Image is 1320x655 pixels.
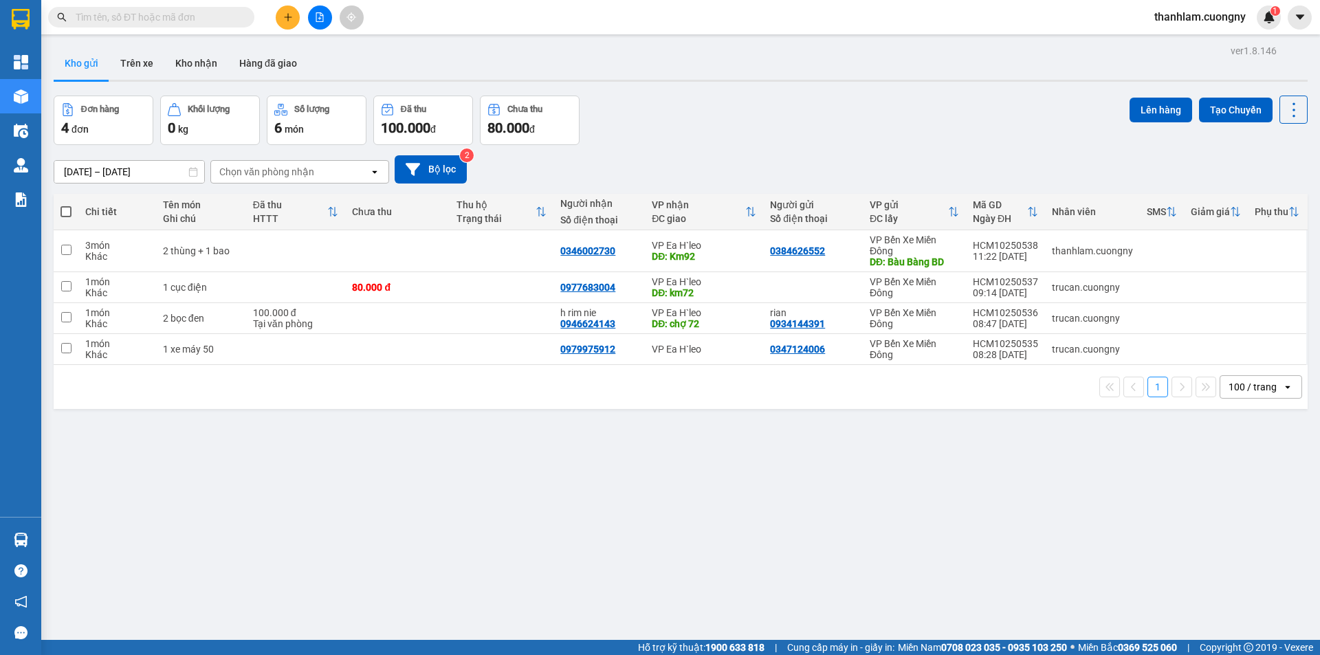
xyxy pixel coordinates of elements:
[178,124,188,135] span: kg
[85,338,149,349] div: 1 món
[973,287,1038,298] div: 09:14 [DATE]
[14,158,28,173] img: warehouse-icon
[1270,6,1280,16] sup: 1
[308,5,332,30] button: file-add
[14,595,27,608] span: notification
[315,12,324,22] span: file-add
[652,307,756,318] div: VP Ea H`leo
[1231,43,1277,58] div: ver 1.8.146
[163,282,239,293] div: 1 cục điện
[973,318,1038,329] div: 08:47 [DATE]
[1187,640,1189,655] span: |
[870,256,959,267] div: DĐ: Bàu Bàng BD
[352,282,442,293] div: 80.000 đ
[1147,206,1166,217] div: SMS
[228,47,308,80] button: Hàng đã giao
[770,344,825,355] div: 0347124006
[560,282,615,293] div: 0977683004
[346,12,356,22] span: aim
[870,234,959,256] div: VP Bến Xe Miền Đông
[85,287,149,298] div: Khác
[973,307,1038,318] div: HCM10250536
[61,120,69,136] span: 4
[652,240,756,251] div: VP Ea H`leo
[85,276,149,287] div: 1 món
[1118,642,1177,653] strong: 0369 525 060
[14,55,28,69] img: dashboard-icon
[276,5,300,30] button: plus
[168,120,175,136] span: 0
[652,344,756,355] div: VP Ea H`leo
[246,194,346,230] th: Toggle SortBy
[188,104,230,114] div: Khối lượng
[253,199,328,210] div: Đã thu
[57,12,67,22] span: search
[529,124,535,135] span: đ
[770,199,856,210] div: Người gửi
[1078,640,1177,655] span: Miền Bắc
[71,124,89,135] span: đơn
[966,194,1045,230] th: Toggle SortBy
[560,214,638,225] div: Số điện thoại
[870,338,959,360] div: VP Bến Xe Miền Đông
[1255,206,1288,217] div: Phụ thu
[85,307,149,318] div: 1 món
[705,642,764,653] strong: 1900 633 818
[450,194,553,230] th: Toggle SortBy
[430,124,436,135] span: đ
[1263,11,1275,23] img: icon-new-feature
[352,206,442,217] div: Chưa thu
[770,213,856,224] div: Số điện thoại
[560,307,638,318] div: h rim nie
[973,349,1038,360] div: 08:28 [DATE]
[560,245,615,256] div: 0346002730
[973,338,1038,349] div: HCM10250535
[294,104,329,114] div: Số lượng
[775,640,777,655] span: |
[1052,245,1133,256] div: thanhlam.cuongny
[373,96,473,145] button: Đã thu100.000đ
[1147,377,1168,397] button: 1
[1294,11,1306,23] span: caret-down
[973,240,1038,251] div: HCM10250538
[253,318,339,329] div: Tại văn phòng
[381,120,430,136] span: 100.000
[973,213,1027,224] div: Ngày ĐH
[285,124,304,135] span: món
[283,12,293,22] span: plus
[1052,206,1133,217] div: Nhân viên
[395,155,467,184] button: Bộ lọc
[163,245,239,256] div: 2 thùng + 1 bao
[1052,344,1133,355] div: trucan.cuongny
[274,120,282,136] span: 6
[267,96,366,145] button: Số lượng6món
[85,318,149,329] div: Khác
[652,251,756,262] div: DĐ: Km92
[645,194,763,230] th: Toggle SortBy
[85,349,149,360] div: Khác
[163,313,239,324] div: 2 bọc đen
[85,240,149,251] div: 3 món
[652,318,756,329] div: DĐ: chợ 72
[219,165,314,179] div: Chọn văn phòng nhận
[870,307,959,329] div: VP Bến Xe Miền Đông
[164,47,228,80] button: Kho nhận
[1130,98,1192,122] button: Lên hàng
[85,251,149,262] div: Khác
[1199,98,1273,122] button: Tạo Chuyến
[85,206,149,217] div: Chi tiết
[870,276,959,298] div: VP Bến Xe Miền Đông
[863,194,966,230] th: Toggle SortBy
[1244,643,1253,652] span: copyright
[54,161,204,183] input: Select a date range.
[1248,194,1306,230] th: Toggle SortBy
[770,245,825,256] div: 0384626552
[81,104,119,114] div: Đơn hàng
[109,47,164,80] button: Trên xe
[487,120,529,136] span: 80.000
[12,9,30,30] img: logo-vxr
[1184,194,1248,230] th: Toggle SortBy
[1282,381,1293,392] svg: open
[770,307,856,318] div: rian
[787,640,894,655] span: Cung cấp máy in - giấy in:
